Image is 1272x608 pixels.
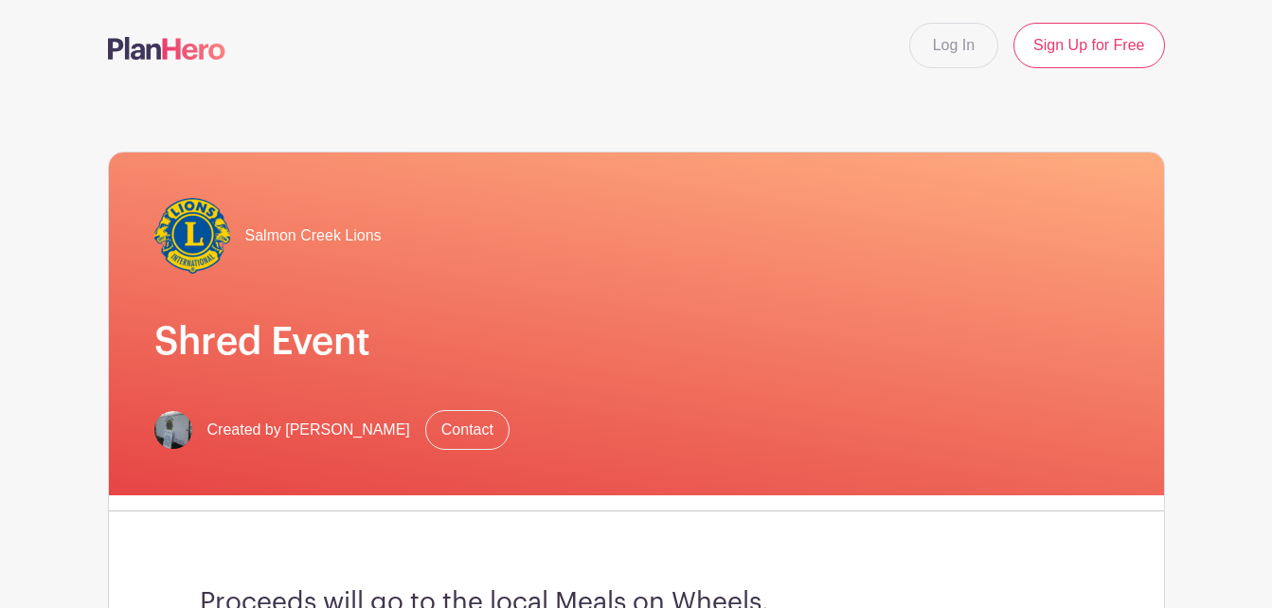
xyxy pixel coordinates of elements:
img: image(4).jpg [154,411,192,449]
img: lionlogo400-e1522268415706.png [154,198,230,274]
a: Log In [909,23,998,68]
span: Salmon Creek Lions [245,224,382,247]
span: Created by [PERSON_NAME] [207,419,410,441]
h1: Shred Event [154,319,1119,365]
a: Sign Up for Free [1013,23,1164,68]
a: Contact [425,410,510,450]
img: logo-507f7623f17ff9eddc593b1ce0a138ce2505c220e1c5a4e2b4648c50719b7d32.svg [108,37,225,60]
